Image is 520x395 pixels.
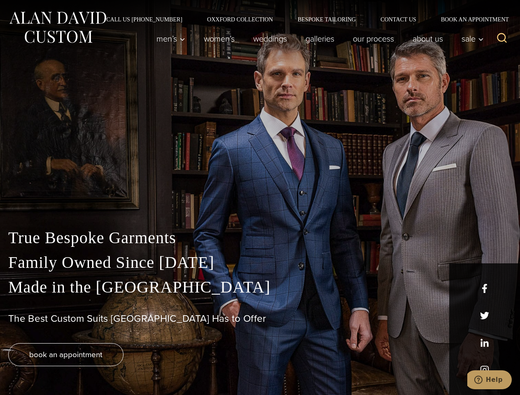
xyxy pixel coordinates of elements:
iframe: Opens a widget where you can chat to one of our agents [467,370,512,391]
p: True Bespoke Garments Family Owned Since [DATE] Made in the [GEOGRAPHIC_DATA] [8,225,512,300]
img: Alan David Custom [8,9,107,46]
span: book an appointment [29,349,103,360]
a: Oxxford Collection [195,16,285,22]
a: Bespoke Tailoring [285,16,368,22]
a: Our Process [344,30,403,47]
a: book an appointment [8,343,124,366]
a: Call Us [PHONE_NUMBER] [94,16,195,22]
a: About Us [403,30,452,47]
a: weddings [244,30,296,47]
h1: The Best Custom Suits [GEOGRAPHIC_DATA] Has to Offer [8,313,512,325]
button: View Search Form [492,29,512,49]
nav: Secondary Navigation [94,16,512,22]
nav: Primary Navigation [147,30,488,47]
button: Sale sub menu toggle [452,30,488,47]
a: Contact Us [368,16,429,22]
a: Galleries [296,30,344,47]
a: Women’s [195,30,244,47]
button: Men’s sub menu toggle [147,30,195,47]
a: Book an Appointment [429,16,512,22]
